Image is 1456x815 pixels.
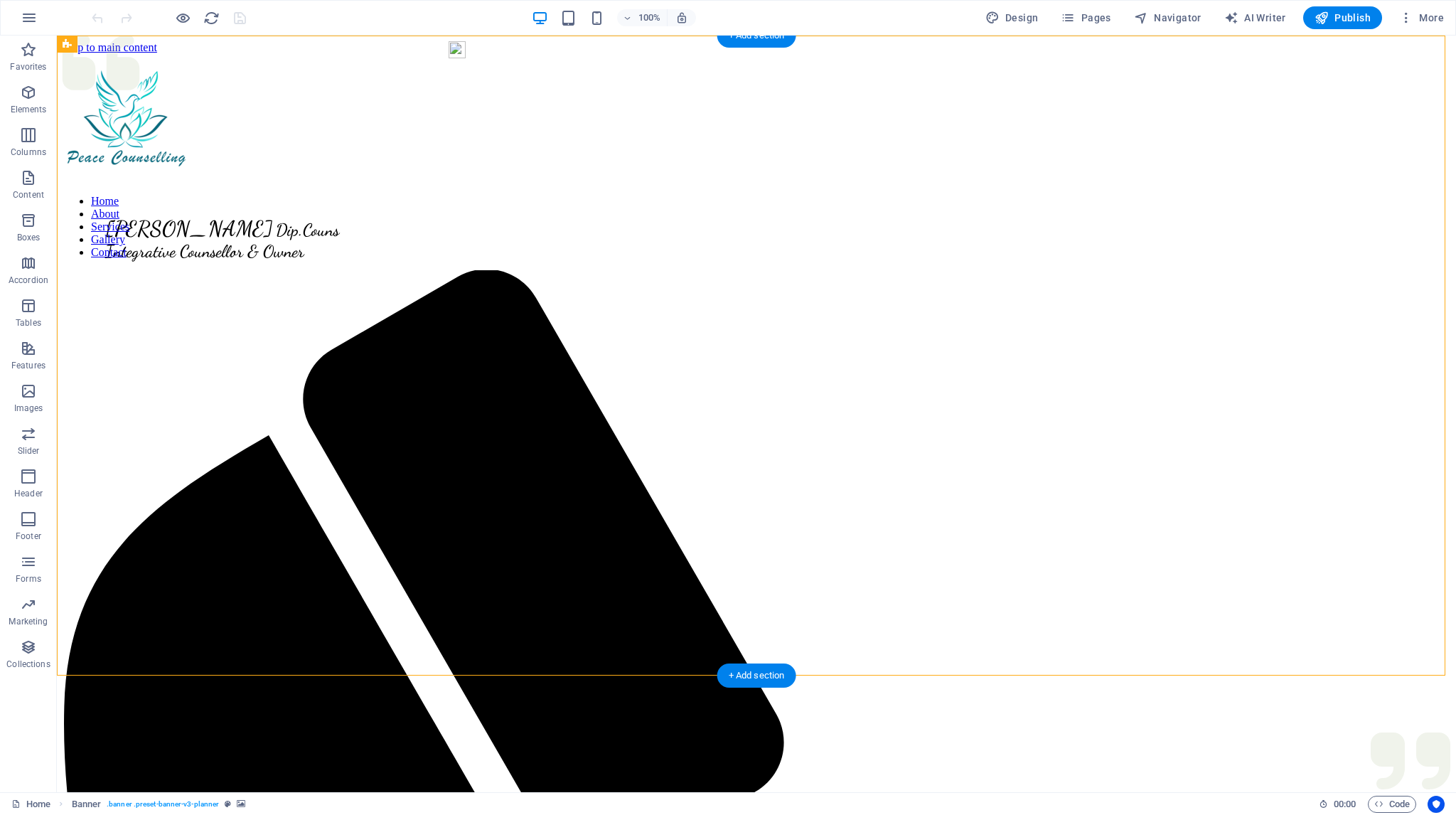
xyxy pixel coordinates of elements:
[980,6,1044,29] div: Design (Ctrl+Alt+Y)
[1303,6,1382,29] button: Publish
[1399,11,1444,25] span: More
[1219,6,1292,29] button: AI Writer
[980,6,1044,29] button: Design
[717,664,796,688] div: + Add section
[1334,796,1356,813] span: 00 00
[203,10,220,26] i: Reload page
[17,232,41,243] p: Boxes
[1315,11,1371,25] span: Publish
[10,61,46,73] p: Favorites
[11,104,47,115] p: Elements
[1319,796,1356,813] h6: Session time
[174,9,191,26] button: Click here to leave preview mode and continue editing
[717,23,796,48] div: + Add section
[16,573,41,585] p: Forms
[1061,11,1110,25] span: Pages
[14,403,43,414] p: Images
[1128,6,1207,29] button: Navigator
[1224,11,1286,25] span: AI Writer
[72,796,246,813] nav: breadcrumb
[16,317,41,329] p: Tables
[14,488,43,499] p: Header
[1134,11,1201,25] span: Navigator
[638,9,661,26] h6: 100%
[1344,799,1346,809] span: :
[6,6,100,18] a: Skip to main content
[237,800,245,808] i: This element contains a background
[1428,796,1445,813] button: Usercentrics
[11,360,45,371] p: Features
[9,616,48,627] p: Marketing
[11,147,46,158] p: Columns
[1374,796,1410,813] span: Code
[6,659,50,670] p: Collections
[16,531,41,542] p: Footer
[1393,6,1450,29] button: More
[225,800,231,808] i: This element is a customizable preset
[675,11,688,24] i: On resize automatically adjust zoom level to fit chosen device.
[1055,6,1116,29] button: Pages
[72,796,102,813] span: Click to select. Double-click to edit
[1368,796,1416,813] button: Code
[617,9,668,26] button: 100%
[107,796,219,813] span: . banner .preset-banner-v3-planner
[11,796,50,813] a: Click to cancel selection. Double-click to open Pages
[203,9,220,26] button: reload
[13,189,44,201] p: Content
[9,275,48,286] p: Accordion
[18,445,40,457] p: Slider
[985,11,1039,25] span: Design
